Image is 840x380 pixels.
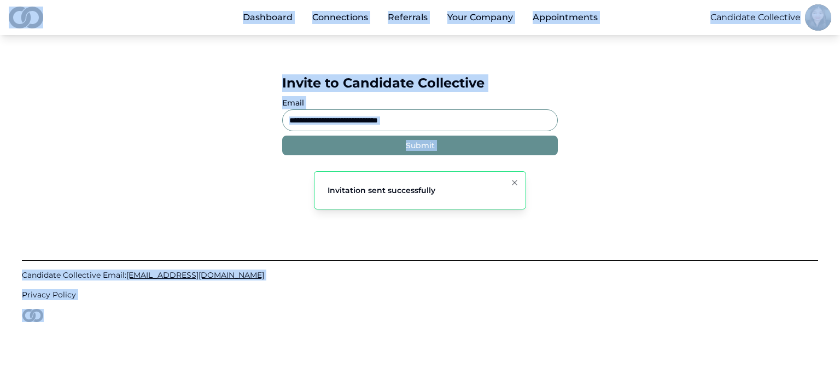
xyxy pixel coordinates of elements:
[282,74,558,92] div: Invite to Candidate Collective
[524,7,606,28] a: Appointments
[234,7,301,28] a: Dashboard
[304,7,377,28] a: Connections
[710,11,801,24] button: Candidate Collective
[9,7,43,28] img: logo
[282,136,558,155] button: Submit
[22,309,44,322] img: logo
[126,270,264,280] span: [EMAIL_ADDRESS][DOMAIN_NAME]
[22,289,818,300] a: Privacy Policy
[439,7,522,28] button: Your Company
[328,185,435,196] div: Invitation sent successfully
[22,270,818,280] a: Candidate Collective Email:[EMAIL_ADDRESS][DOMAIN_NAME]
[379,7,436,28] a: Referrals
[406,140,435,151] div: Submit
[282,98,304,108] label: Email
[234,7,606,28] nav: Main
[805,4,831,31] img: c5a994b8-1df4-4c55-a0c5-fff68abd3c00-Kim%20Headshot-profile_picture.jpg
